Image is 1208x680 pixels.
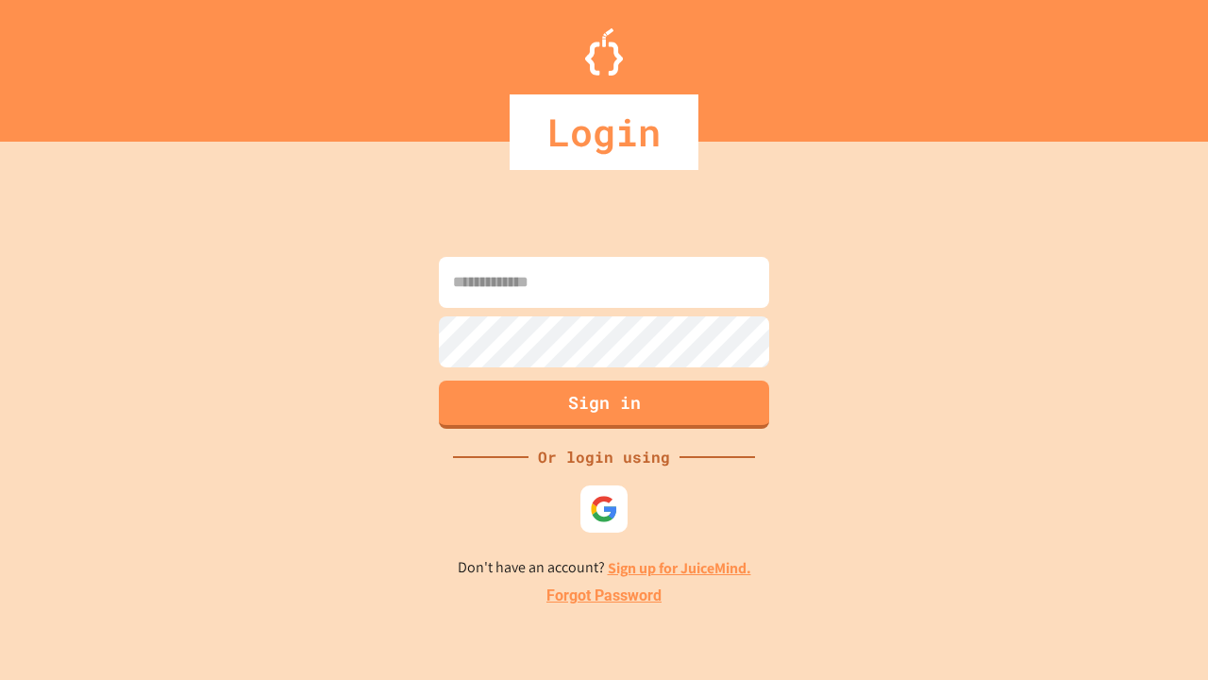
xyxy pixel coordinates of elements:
[590,495,618,523] img: google-icon.svg
[510,94,698,170] div: Login
[546,585,662,607] a: Forgot Password
[458,556,751,580] p: Don't have an account?
[439,381,769,429] button: Sign in
[585,28,623,76] img: Logo.svg
[608,558,751,578] a: Sign up for JuiceMind.
[528,446,679,468] div: Or login using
